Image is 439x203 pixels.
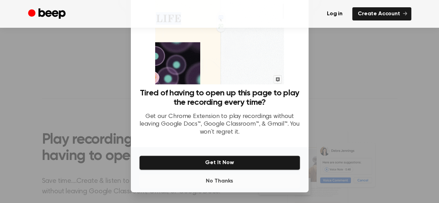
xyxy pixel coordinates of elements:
a: Create Account [352,7,411,20]
p: Get our Chrome Extension to play recordings without leaving Google Docs™, Google Classroom™, & Gm... [139,113,300,136]
button: No Thanks [139,174,300,188]
a: Beep [28,7,67,21]
a: Log in [321,7,348,20]
h3: Tired of having to open up this page to play the recording every time? [139,88,300,107]
button: Get It Now [139,155,300,170]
